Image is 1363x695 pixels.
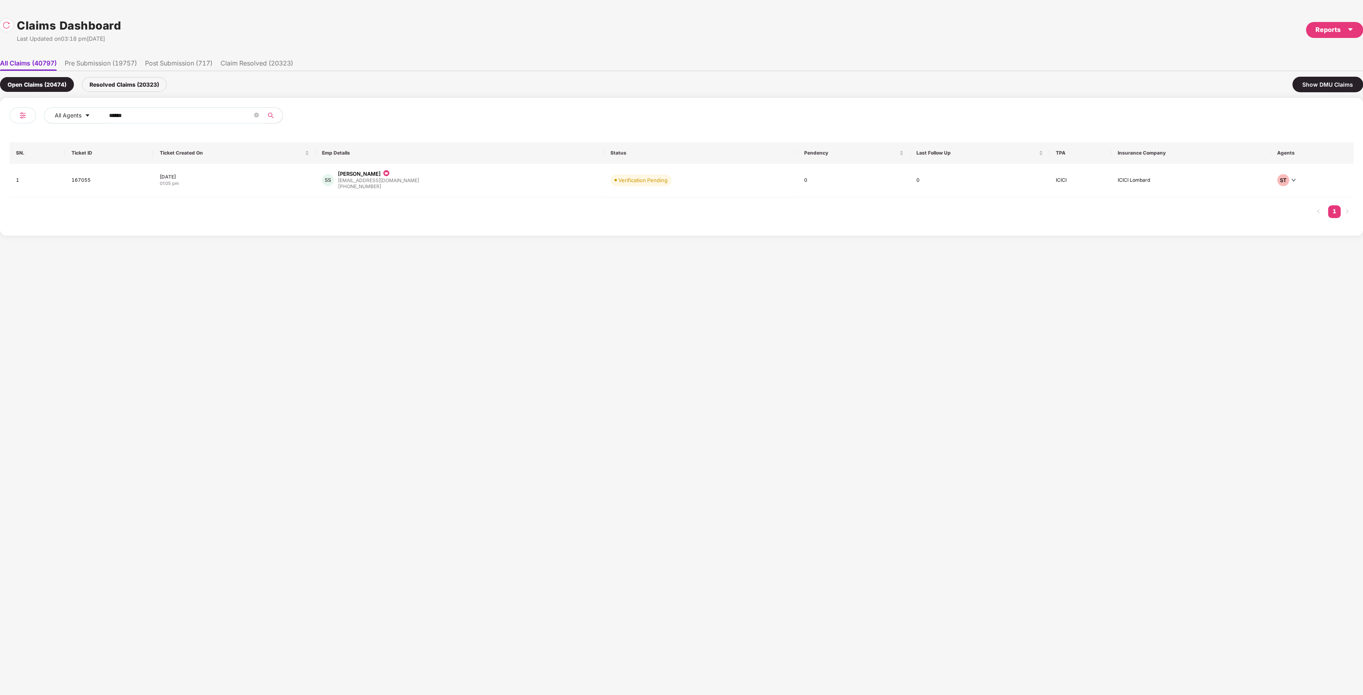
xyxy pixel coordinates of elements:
div: [PERSON_NAME] [338,170,381,178]
span: Ticket Created On [159,150,303,156]
th: Ticket Created On [153,142,316,164]
td: 167055 [65,164,153,197]
img: icon [382,169,390,178]
li: Post Submission (717) [145,59,213,71]
li: Next Page [1341,205,1353,218]
div: SS [322,174,334,186]
span: Pendency [804,150,898,156]
a: 1 [1328,205,1341,217]
div: ST [1277,174,1289,186]
div: [DATE] [159,173,309,180]
div: Show DMU Claims [1292,77,1363,92]
div: Reports [1315,25,1353,35]
div: [PHONE_NUMBER] [338,183,419,191]
li: Pre Submission (19757) [65,59,137,71]
span: close-circle [254,112,259,119]
img: svg+xml;base64,PHN2ZyBpZD0iUmVsb2FkLTMyeDMyIiB4bWxucz0iaHR0cDovL3d3dy53My5vcmcvMjAwMC9zdmciIHdpZH... [2,21,10,29]
td: 1 [10,164,65,197]
th: Insurance Company [1111,142,1271,164]
span: All Agents [55,111,81,120]
th: Last Follow Up [910,142,1049,164]
th: TPA [1049,142,1111,164]
button: All Agentscaret-down [44,107,107,123]
img: svg+xml;base64,PHN2ZyB4bWxucz0iaHR0cDovL3d3dy53My5vcmcvMjAwMC9zdmciIHdpZHRoPSIyNCIgaGVpZ2h0PSIyNC... [18,111,28,120]
li: Claim Resolved (20323) [221,59,293,71]
td: ICICI Lombard [1111,164,1271,197]
span: left [1316,209,1321,214]
div: [EMAIL_ADDRESS][DOMAIN_NAME] [338,178,419,183]
span: search [263,112,278,119]
div: Resolved Claims (20323) [82,77,167,92]
th: Agents [1271,142,1353,164]
th: Emp Details [316,142,604,164]
button: search [263,107,283,123]
span: down [1291,178,1296,183]
li: 1 [1328,205,1341,218]
th: Pendency [798,142,910,164]
div: Verification Pending [618,176,668,184]
th: Ticket ID [65,142,153,164]
th: Status [604,142,798,164]
div: 01:05 pm [159,180,309,187]
span: caret-down [85,113,90,119]
span: Last Follow Up [916,150,1037,156]
div: Last Updated on 03:18 pm[DATE] [17,34,121,43]
span: close-circle [254,113,259,117]
td: 0 [910,164,1049,197]
span: caret-down [1347,26,1353,33]
button: right [1341,205,1353,218]
button: left [1312,205,1325,218]
span: right [1345,209,1349,214]
th: SN. [10,142,65,164]
td: 0 [798,164,910,197]
td: ICICI [1049,164,1111,197]
h1: Claims Dashboard [17,17,121,34]
li: Previous Page [1312,205,1325,218]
